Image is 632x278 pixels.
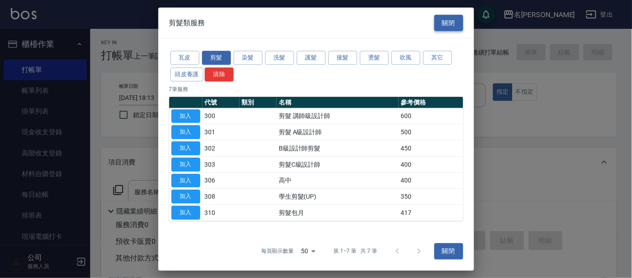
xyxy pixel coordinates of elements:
[203,173,240,189] td: 306
[423,51,452,65] button: 其它
[399,189,463,205] td: 350
[234,51,263,65] button: 染髮
[171,141,200,155] button: 加入
[171,51,199,65] button: 瓦皮
[328,51,357,65] button: 接髮
[203,108,240,124] td: 300
[399,108,463,124] td: 600
[277,96,398,108] th: 名稱
[434,243,463,260] button: 關閉
[392,51,420,65] button: 吹風
[203,124,240,141] td: 301
[434,14,463,31] button: 關閉
[333,247,377,255] p: 第 1–7 筆 共 7 筆
[399,124,463,141] td: 500
[277,140,398,156] td: B級設計師剪髮
[203,96,240,108] th: 代號
[171,68,204,82] button: 頭皮養護
[399,173,463,189] td: 400
[277,205,398,221] td: 剪髮包月
[169,18,205,27] span: 剪髮類服務
[265,51,294,65] button: 洗髮
[203,205,240,221] td: 310
[297,239,319,264] div: 50
[399,96,463,108] th: 參考價格
[277,173,398,189] td: 高中
[203,156,240,173] td: 303
[277,124,398,141] td: 剪髮 A級設計師
[205,68,234,82] button: 清除
[297,51,326,65] button: 護髮
[203,140,240,156] td: 302
[171,158,200,172] button: 加入
[277,108,398,124] td: 剪髮 講師級設計師
[171,109,200,123] button: 加入
[171,173,200,187] button: 加入
[171,190,200,204] button: 加入
[399,140,463,156] td: 450
[169,85,463,93] p: 7 筆服務
[261,247,294,255] p: 每頁顯示數量
[277,189,398,205] td: 學生剪髮(UP)
[171,125,200,139] button: 加入
[203,189,240,205] td: 308
[277,156,398,173] td: 剪髮C級設計師
[202,51,231,65] button: 剪髮
[360,51,389,65] button: 燙髮
[399,156,463,173] td: 400
[240,96,277,108] th: 類別
[171,206,200,220] button: 加入
[399,205,463,221] td: 417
